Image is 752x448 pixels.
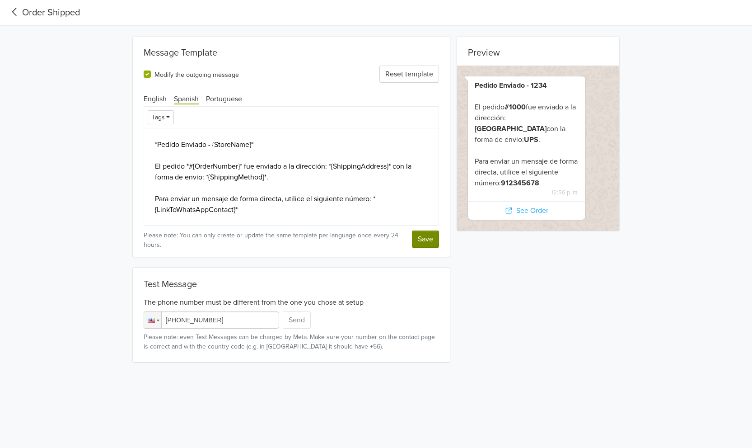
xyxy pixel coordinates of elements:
[144,293,439,308] div: The phone number must be different from the one you chose at setup
[475,124,546,133] b: [GEOGRAPHIC_DATA]
[7,6,80,19] a: Order Shipped
[144,128,439,226] textarea: *Pedido Enviado - {StoreName}* El pedido *#{OrderNumber}* fue enviado a la dirección: *{ShippingA...
[475,189,578,197] span: 12:56 p. m.
[144,311,279,329] input: 1 (702) 123-4567
[475,81,547,90] b: Pedido Enviado - 1234
[457,37,619,62] div: Preview
[174,94,199,104] span: Spanish
[412,231,439,248] button: Save
[144,231,402,250] small: Please note: You can only create or update the same template per language once every 24 hours.
[504,103,526,112] b: #1000
[501,179,539,188] b: 912345678
[144,332,439,351] small: Please note: even Test Messages can be charged by Meta. Make sure your number on the contact page...
[524,135,538,144] b: UPS
[154,69,239,80] label: Modify the outgoing message
[133,37,450,62] div: Message Template
[148,110,174,124] button: Tags
[144,312,161,328] div: United States: + 1
[206,94,242,104] span: Portuguese
[468,201,585,220] div: See Order
[475,80,578,189] div: El pedido fue enviado a la dirección: con la forma de envio: . Para enviar un mensaje de forma di...
[283,311,311,329] button: Send
[379,66,439,83] button: Reset template
[144,279,439,290] div: Test Message
[144,94,167,104] span: English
